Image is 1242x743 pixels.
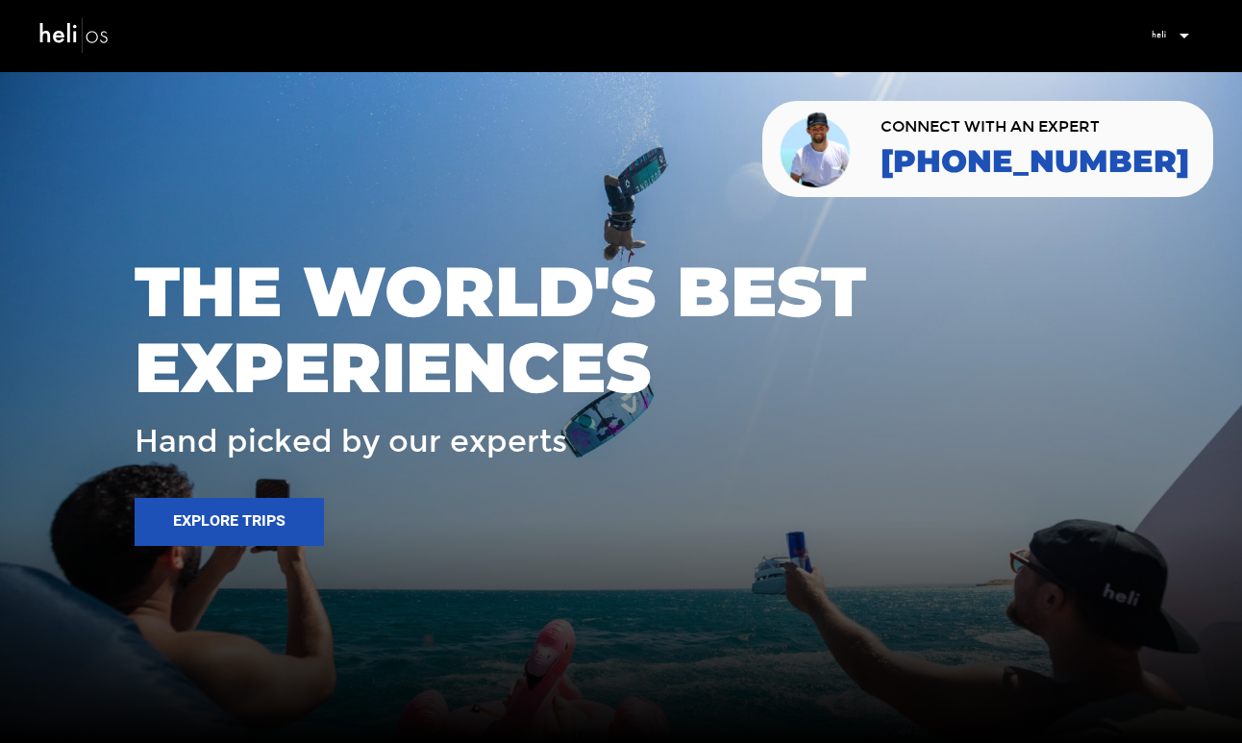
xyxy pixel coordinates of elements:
[881,119,1189,135] span: CONNECT WITH AN EXPERT
[38,13,111,56] img: heli-logo
[777,109,857,189] img: contact our team
[881,144,1189,179] a: [PHONE_NUMBER]
[135,425,567,458] span: Hand picked by our experts
[1144,20,1173,49] img: 7b8205e9328a03c7eaaacec4a25d2b25.jpeg
[135,254,1107,406] span: THE WORLD'S BEST EXPERIENCES
[135,498,324,546] button: Explore Trips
